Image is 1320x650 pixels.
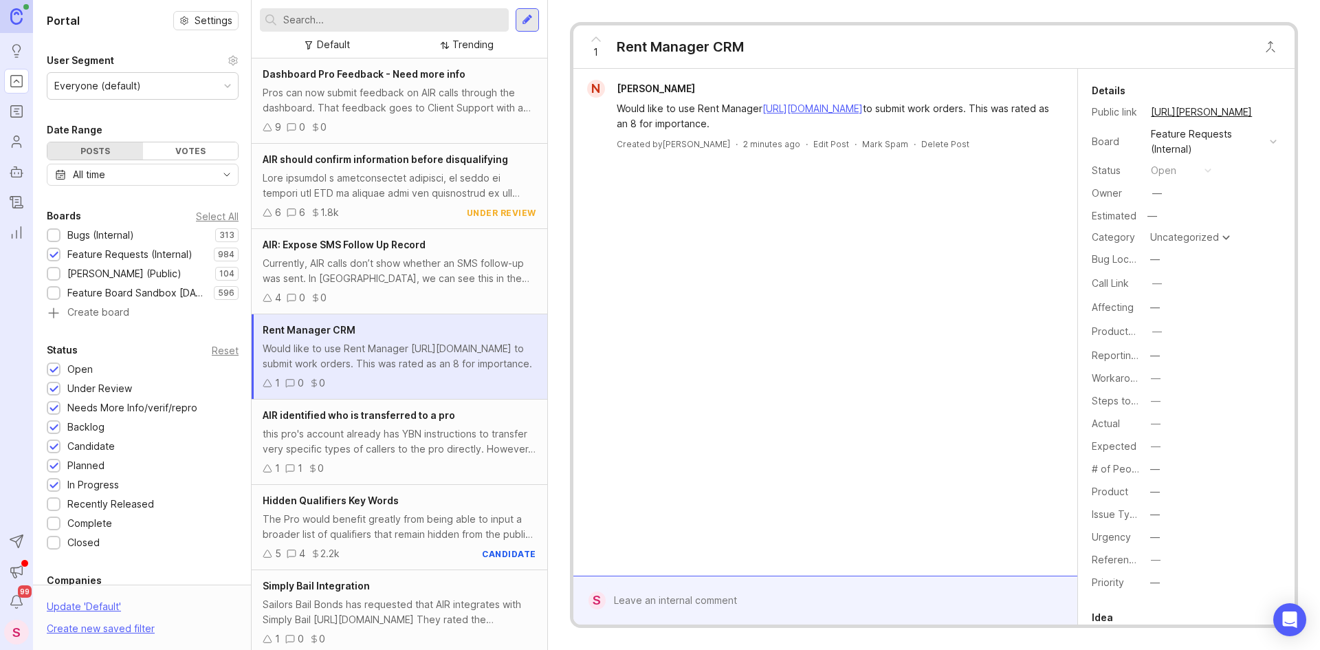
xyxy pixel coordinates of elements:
div: [PERSON_NAME] (Public) [67,266,181,281]
div: 4 [275,290,281,305]
div: Posts [47,142,143,160]
label: Expected [1092,440,1136,452]
span: 99 [18,585,32,598]
label: Urgency [1092,531,1131,543]
div: Backlog [67,420,104,435]
div: — [1150,462,1160,477]
div: Estimated [1092,211,1136,221]
span: Hidden Qualifiers Key Words [263,495,399,506]
div: — [1151,393,1160,409]
div: Public link [1092,105,1140,120]
input: Search... [283,12,503,28]
div: Date Range [47,122,102,138]
div: 0 [298,631,304,647]
a: Dashboard Pro Feedback - Need more infoPros can now submit feedback on AIR calls through the dash... [252,58,547,144]
div: 0 [319,631,325,647]
div: — [1150,348,1160,363]
div: 2.2k [320,546,340,561]
div: Feature Requests (Internal) [1151,127,1264,157]
div: Idea [1092,609,1113,626]
a: Ideas [4,39,29,63]
span: [PERSON_NAME] [617,83,695,94]
div: 0 [318,461,324,476]
div: · [914,138,916,150]
div: Complete [67,516,112,531]
div: 1 [275,376,280,391]
div: Candidate [67,439,115,454]
div: 6 [299,205,305,220]
div: Board [1092,134,1140,149]
p: 313 [219,230,234,241]
div: 1.8k [320,205,339,220]
button: Workaround [1147,369,1165,387]
label: Priority [1092,576,1124,588]
label: # of People Affected [1092,463,1189,475]
div: Companies [47,572,102,589]
button: Call Link [1148,274,1166,292]
div: · [855,138,857,150]
div: Feature Requests (Internal) [67,247,192,262]
label: Product [1092,486,1128,497]
a: Settings [173,11,239,30]
div: — [1150,530,1160,545]
button: Send to Autopilot [4,529,29,554]
div: Everyone (default) [54,78,141,94]
a: Portal [4,69,29,94]
div: Would like to use Rent Manager to submit work orders. This was rated as an 8 for importance. [617,101,1050,131]
div: 0 [299,120,305,135]
label: Workaround [1092,372,1147,384]
a: AIR should confirm information before disqualifyingLore ipsumdol s ametconsectet adipisci, el sed... [252,144,547,229]
div: 1 [275,631,280,647]
div: Recently Released [67,497,154,512]
div: N [587,80,605,98]
span: AIR identified who is transferred to a pro [263,409,455,421]
div: In Progress [67,477,119,492]
img: Canny Home [10,8,23,24]
a: Autopilot [4,160,29,184]
span: Rent Manager CRM [263,324,355,336]
div: Status [1092,163,1140,178]
div: · [806,138,808,150]
span: AIR: Expose SMS Follow Up Record [263,239,426,250]
div: 6 [275,205,281,220]
div: S [588,592,606,609]
label: Steps to Reproduce [1092,395,1185,407]
div: The Pro would benefit greatly from being able to input a broader list of qualifiers that remain h... [263,512,536,542]
div: 9 [275,120,281,135]
div: 4 [299,546,305,561]
div: open [1151,163,1176,178]
div: Status [47,342,78,358]
div: Update ' Default ' [47,599,121,621]
div: — [1150,575,1160,590]
div: — [1143,207,1161,225]
div: Bugs (Internal) [67,228,134,243]
a: Rent Manager CRMWould like to use Rent Manager [URL][DOMAIN_NAME] to submit work orders. This was... [252,314,547,400]
div: Rent Manager CRM [617,37,744,56]
div: S [4,620,29,644]
span: 1 [593,45,598,60]
p: 596 [218,288,234,299]
a: Users [4,129,29,154]
svg: toggle icon [216,169,238,180]
button: Expected [1147,437,1165,455]
a: Hidden Qualifiers Key WordsThe Pro would benefit greatly from being able to input a broader list ... [252,485,547,570]
div: 1 [275,461,280,476]
div: Feature Board Sandbox [DATE] [67,285,207,301]
div: — [1150,484,1160,499]
div: Reset [212,347,239,354]
div: User Segment [47,52,114,69]
div: Owner [1092,186,1140,201]
button: Announcements [4,559,29,584]
div: Needs More Info/verif/repro [67,400,197,415]
div: Lore ipsumdol s ametconsectet adipisci, el seddo ei tempori utl ETD ma aliquae admi ven quisnostr... [263,171,536,201]
div: Create new saved filter [47,621,155,636]
div: Would like to use Rent Manager [URL][DOMAIN_NAME] to submit work orders. This was rated as an 8 f... [263,341,536,371]
div: Sailors Bail Bonds has requested that AIR integrates with Simply Bail [URL][DOMAIN_NAME] They rat... [263,597,536,627]
div: Open [67,362,93,377]
div: — [1150,252,1160,267]
div: Planned [67,458,104,473]
a: 2 minutes ago [743,138,800,150]
label: Affecting [1092,301,1134,313]
div: 1 [298,461,302,476]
